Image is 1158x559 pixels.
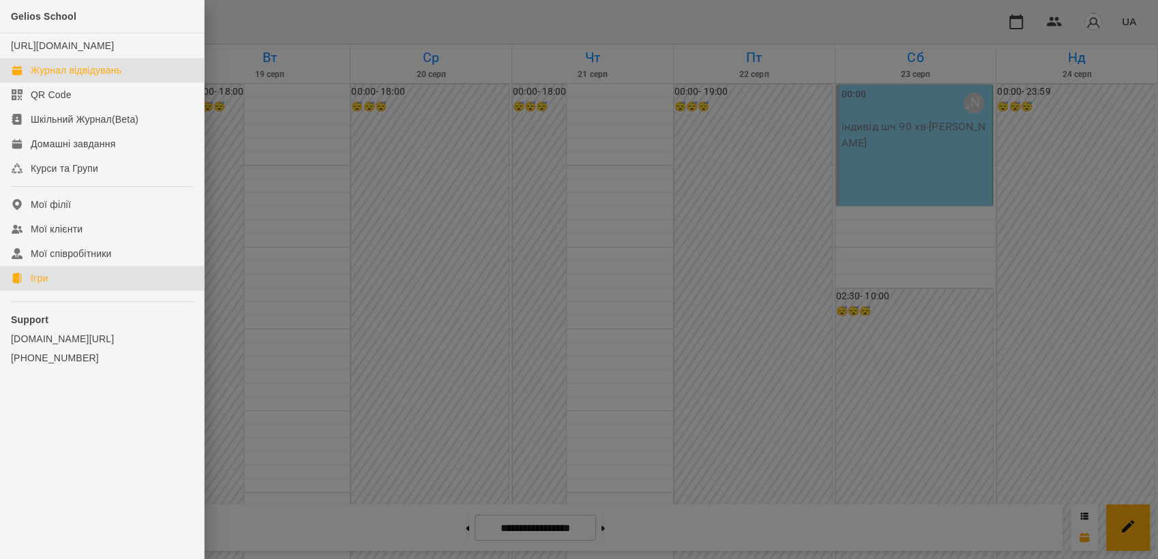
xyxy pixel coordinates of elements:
div: QR Code [31,88,72,102]
div: Домашні завдання [31,137,115,151]
div: Мої філії [31,198,71,211]
a: [DOMAIN_NAME][URL] [11,332,193,346]
a: [URL][DOMAIN_NAME] [11,40,114,51]
div: Шкільний Журнал(Beta) [31,112,138,126]
div: Мої клієнти [31,222,83,236]
a: [PHONE_NUMBER] [11,351,193,365]
span: Gelios School [11,11,76,22]
div: Журнал відвідувань [31,63,121,77]
div: Мої співробітники [31,247,112,260]
div: Курси та Групи [31,162,98,175]
p: Support [11,313,193,327]
div: Ігри [31,271,48,285]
